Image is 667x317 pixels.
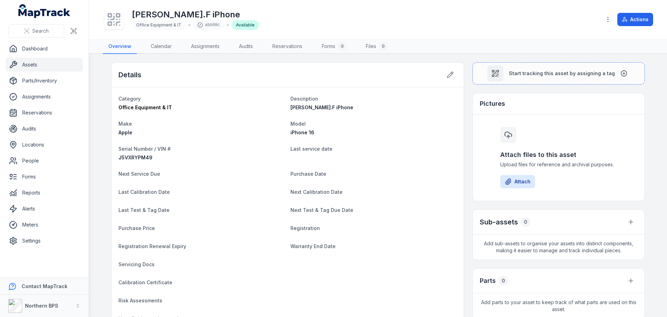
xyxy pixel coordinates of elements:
h3: Pictures [480,99,505,109]
span: Servicing Docs [118,261,155,267]
button: Actions [617,13,653,26]
span: Next Calibration Date [290,189,343,195]
a: Assignments [186,39,225,54]
span: Start tracking this asset by assigning a tag [509,70,615,77]
a: Parts/Inventory [6,74,83,88]
span: Registration [290,225,320,231]
div: 0 [338,42,346,50]
a: Locations [6,138,83,152]
a: Assignments [6,90,83,104]
span: [PERSON_NAME].F iPhone [290,104,353,110]
span: Category [118,96,141,102]
h1: [PERSON_NAME].F iPhone [132,9,259,20]
a: Meters [6,218,83,232]
strong: Northern BPS [25,303,58,309]
span: Serial Number / VIN # [118,146,171,152]
span: Next Service Due [118,171,160,177]
button: Start tracking this asset by assigning a tag [472,62,645,85]
a: Calendar [145,39,177,54]
a: People [6,154,83,168]
div: Available [232,20,259,30]
a: Reservations [6,106,83,120]
span: Next Test & Tag Due Date [290,207,353,213]
a: Forms0 [316,39,352,54]
button: Attach [500,175,535,188]
a: Assets [6,58,83,72]
span: Risk Assessments [118,298,162,303]
a: Dashboard [6,42,83,56]
a: Audits [233,39,258,54]
a: Forms [6,170,83,184]
span: Calibration Certificate [118,279,172,285]
a: MapTrack [18,4,71,18]
a: Alerts [6,202,83,216]
span: Description [290,96,318,102]
div: 0 [499,276,508,286]
span: Make [118,121,132,127]
span: Model [290,121,306,127]
a: Reports [6,186,83,200]
span: Office Equipment & IT [118,104,172,110]
a: Files0 [360,39,393,54]
a: Settings [6,234,83,248]
h3: Parts [480,276,496,286]
a: Reservations [267,39,308,54]
h3: Attach files to this asset [500,150,617,160]
span: J5VXRYPM49 [118,154,153,160]
span: Purchase Date [290,171,326,177]
span: Warranty End Date [290,243,336,249]
span: Upload files for reference and archival purposes. [500,161,617,168]
span: Last Test & Tag Date [118,207,170,213]
span: iPhone 16 [290,129,314,135]
h2: Sub-assets [480,217,518,227]
div: 0 [379,42,387,50]
span: Office Equipment & IT [136,22,181,27]
span: Last Calibration Date [118,189,170,195]
span: Purchase Price [118,225,155,231]
span: Registration Renewal Expiry [118,243,186,249]
span: Search [32,27,49,34]
span: Add sub-assets to organise your assets into distinct components, making it easier to manage and t... [473,235,644,260]
div: abb98c [193,20,224,30]
span: Apple [118,129,132,135]
a: Overview [103,39,137,54]
a: Audits [6,122,83,136]
span: Last service date [290,146,332,152]
h2: Details [118,70,141,80]
button: Search [8,24,64,38]
div: 0 [521,217,530,227]
strong: Contact MapTrack [22,283,67,289]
